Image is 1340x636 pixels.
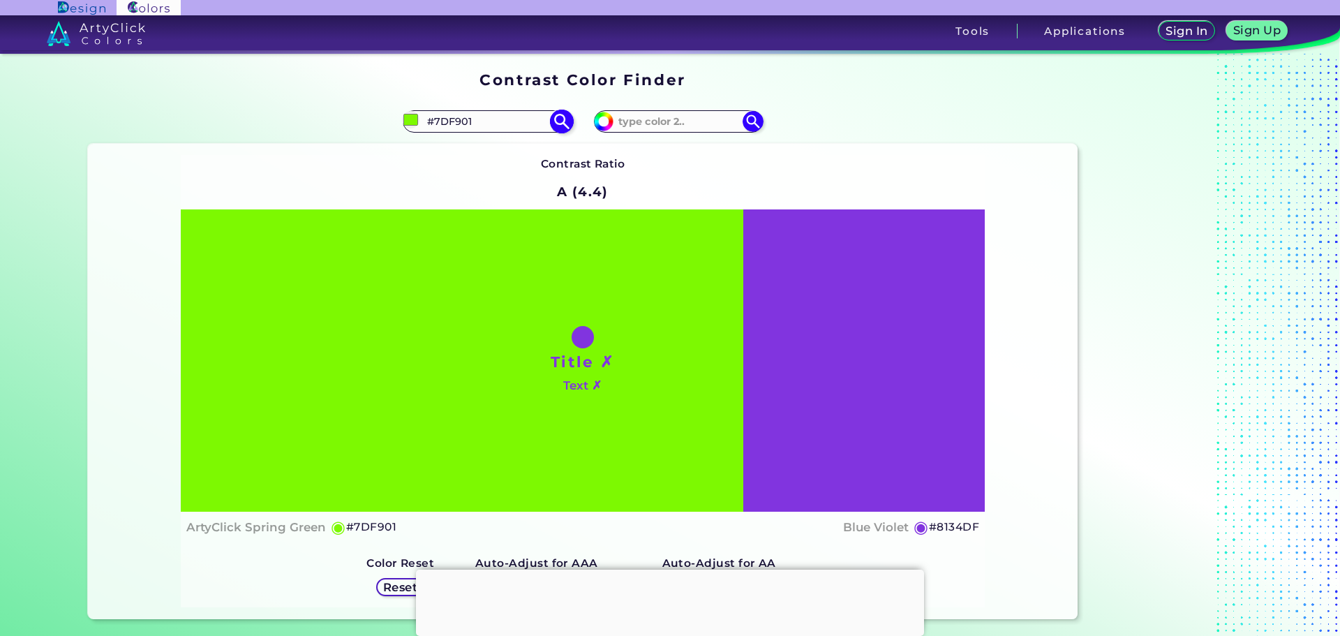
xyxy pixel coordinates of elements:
strong: Contrast Ratio [541,157,625,170]
input: type color 1.. [422,112,552,131]
h5: Sign In [1168,26,1205,36]
h5: ◉ [331,519,346,535]
h5: #7DF901 [346,518,396,536]
strong: Color Reset [366,556,434,570]
h1: Contrast Color Finder [479,69,685,90]
strong: Auto-Adjust for AA [662,556,776,570]
img: ArtyClick Design logo [58,1,105,15]
h5: ◉ [914,519,929,535]
a: Sign Up [1229,22,1284,40]
h5: #8134DF [929,518,979,536]
img: icon search [549,109,574,133]
strong: Auto-Adjust for AAA [475,556,598,570]
input: type color 2.. [613,112,743,131]
h2: A (4.4) [551,176,614,207]
h5: Sign Up [1235,25,1279,36]
iframe: Advertisement [1083,66,1258,625]
h4: Blue Violet [843,517,909,538]
h5: Reset [385,582,416,593]
img: icon search [743,111,764,132]
h1: Title ✗ [551,351,615,372]
iframe: Advertisement [416,570,924,633]
img: logo_artyclick_colors_white.svg [47,21,145,46]
h4: Text ✗ [563,376,602,396]
h4: ArtyClick Spring Green [186,517,326,538]
h3: Tools [955,26,990,36]
h3: Applications [1044,26,1126,36]
a: Sign In [1161,22,1213,40]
